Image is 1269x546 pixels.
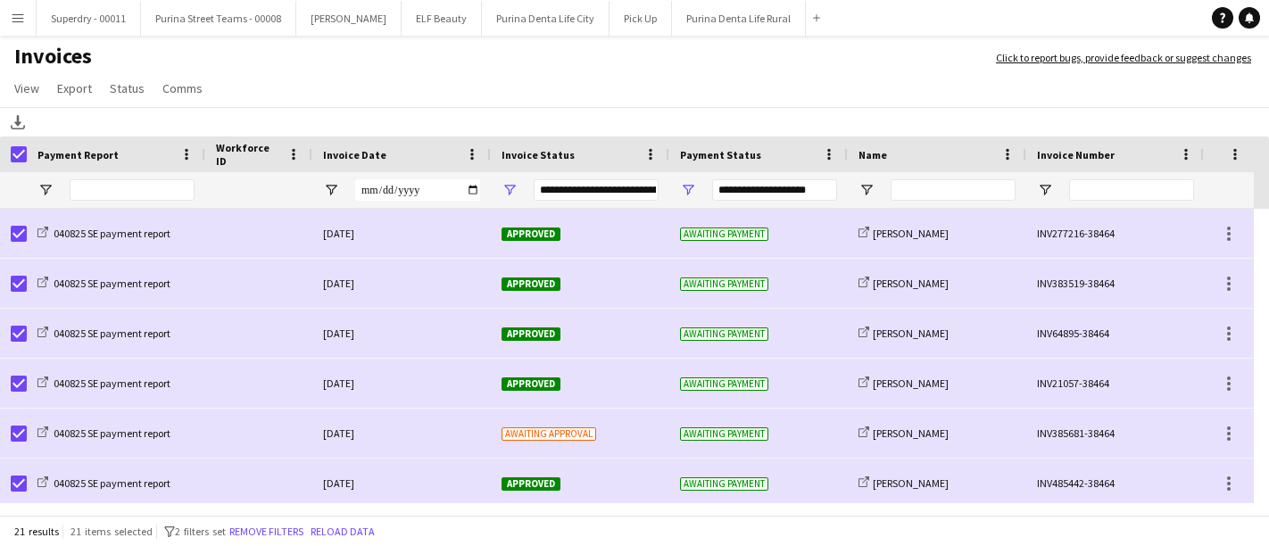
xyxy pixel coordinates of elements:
button: [PERSON_NAME] [296,1,402,36]
span: 040825 SE payment report [54,376,170,390]
span: [PERSON_NAME] [873,327,949,340]
span: Name [858,148,887,161]
button: Open Filter Menu [680,182,696,198]
span: Approved [502,277,560,291]
span: Approved [502,327,560,341]
span: [PERSON_NAME] [873,426,949,440]
span: Workforce ID [216,141,280,168]
span: 040825 SE payment report [54,227,170,240]
span: 040825 SE payment report [54,327,170,340]
a: Click to report bugs, provide feedback or suggest changes [996,50,1251,66]
span: Awaiting payment [680,277,768,291]
span: [PERSON_NAME] [873,277,949,290]
span: 040825 SE payment report [54,277,170,290]
span: Status [110,80,145,96]
span: Approved [502,477,560,491]
span: Payment Report [37,148,119,161]
span: Comms [162,80,203,96]
button: Open Filter Menu [323,182,339,198]
app-action-btn: Download [7,112,29,133]
span: Approved [502,227,560,241]
span: Export [57,80,92,96]
span: 2 filters set [175,525,226,538]
span: [PERSON_NAME] [873,376,949,390]
span: 21 items selected [70,525,153,538]
div: [DATE] [312,409,491,458]
div: INV385681-38464 [1026,409,1205,458]
div: INV277216-38464 [1026,209,1205,258]
button: Pick Up [610,1,672,36]
span: [PERSON_NAME] [873,476,949,490]
a: 040825 SE payment report [37,376,170,390]
button: ELF Beauty [402,1,482,36]
span: Awaiting approval [502,427,596,441]
span: Awaiting payment [680,227,768,241]
span: Invoice Date [323,148,386,161]
button: Open Filter Menu [37,182,54,198]
button: Purina Denta Life City [482,1,610,36]
div: [DATE] [312,309,491,358]
div: INV383519-38464 [1026,259,1205,308]
span: Awaiting payment [680,377,768,391]
span: 040825 SE payment report [54,426,170,440]
input: Invoice Date Filter Input [355,179,480,201]
button: Open Filter Menu [858,182,875,198]
span: 040825 SE payment report [54,476,170,490]
button: Open Filter Menu [1037,182,1053,198]
span: Awaiting payment [680,427,768,441]
a: 040825 SE payment report [37,327,170,340]
div: INV21057-38464 [1026,359,1205,408]
input: Payment Report Filter Input [70,179,195,201]
div: [DATE] [312,459,491,508]
a: 040825 SE payment report [37,277,170,290]
a: Comms [155,77,210,100]
button: Reload data [307,522,378,542]
span: [PERSON_NAME] [873,227,949,240]
div: INV64895-38464 [1026,309,1205,358]
button: Purina Street Teams - 00008 [141,1,296,36]
span: View [14,80,39,96]
div: [DATE] [312,259,491,308]
button: Remove filters [226,522,307,542]
a: 040825 SE payment report [37,476,170,490]
div: [DATE] [312,209,491,258]
span: Awaiting payment [680,477,768,491]
div: [DATE] [312,359,491,408]
span: Invoice Status [502,148,575,161]
div: INV485442-38464 [1026,459,1205,508]
a: 040825 SE payment report [37,227,170,240]
a: Export [50,77,99,100]
button: Open Filter Menu [502,182,518,198]
a: Status [103,77,152,100]
span: Invoice Number [1037,148,1115,161]
span: Awaiting payment [680,327,768,341]
input: Invoice Number Filter Input [1069,179,1194,201]
a: View [7,77,46,100]
input: Name Filter Input [891,179,1016,201]
button: Purina Denta Life Rural [672,1,806,36]
button: Superdry - 00011 [37,1,141,36]
span: Payment Status [680,148,761,161]
span: Approved [502,377,560,391]
a: 040825 SE payment report [37,426,170,440]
